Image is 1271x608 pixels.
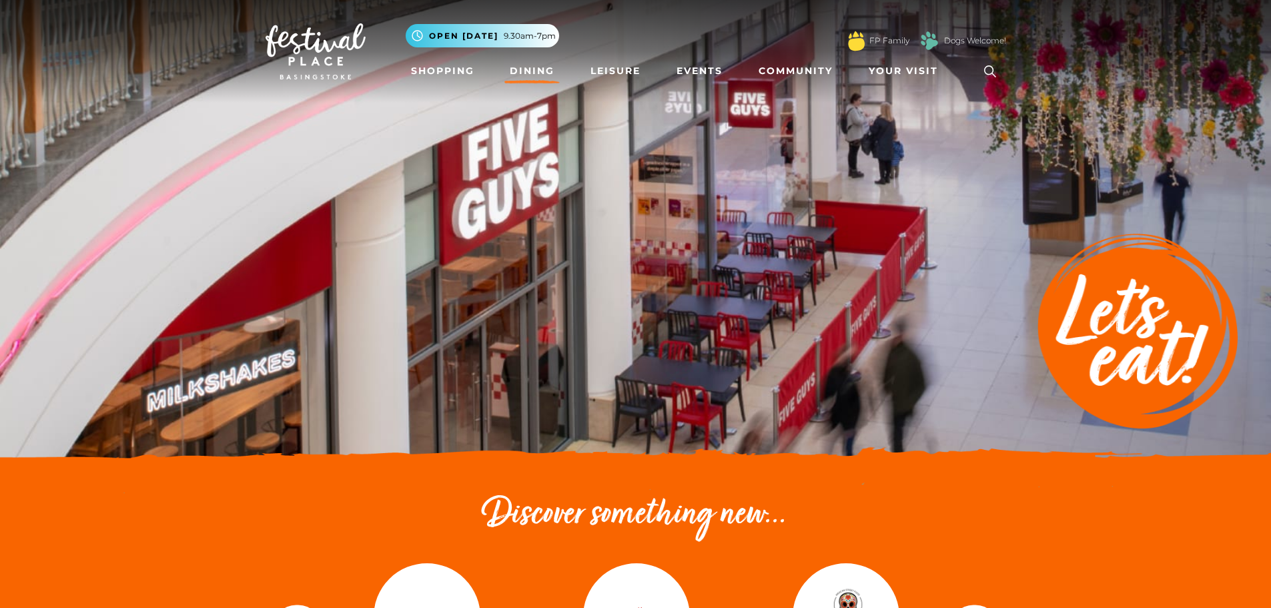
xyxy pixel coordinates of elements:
a: Dining [504,59,560,83]
h2: Discover something new... [266,494,1006,537]
a: Events [671,59,728,83]
a: Community [753,59,838,83]
a: Shopping [406,59,480,83]
a: Leisure [585,59,646,83]
a: Dogs Welcome! [944,35,1006,47]
a: Your Visit [863,59,950,83]
button: Open [DATE] 9.30am-7pm [406,24,559,47]
span: 9.30am-7pm [504,30,556,42]
span: Open [DATE] [429,30,498,42]
span: Your Visit [869,64,938,78]
img: Festival Place Logo [266,23,366,79]
a: FP Family [869,35,909,47]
